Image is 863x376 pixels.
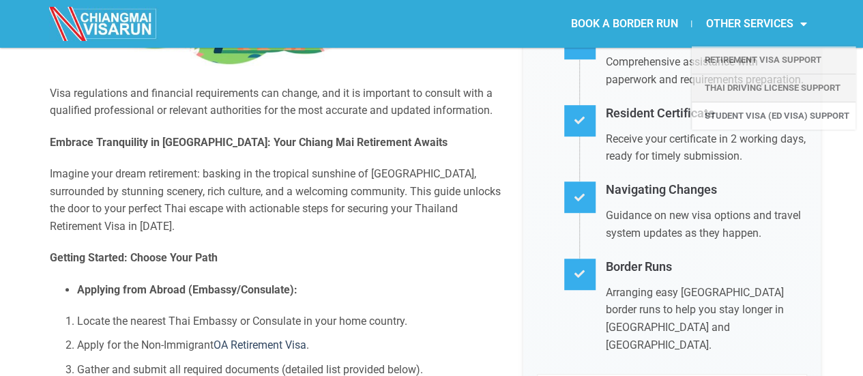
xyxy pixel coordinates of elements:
[606,284,807,353] p: Arranging easy [GEOGRAPHIC_DATA] border runs to help you stay longer in [GEOGRAPHIC_DATA] and [GE...
[50,251,218,264] strong: Getting Started: Choose Your Path
[692,46,855,74] a: Retirement Visa Support
[606,53,807,88] p: Comprehensive assistance with paperwork and requirements preparation.
[50,165,503,235] p: Imagine your dream retirement: basking in the tropical sunshine of [GEOGRAPHIC_DATA], surrounded ...
[557,8,691,40] a: BOOK A BORDER RUN
[692,8,820,40] a: OTHER SERVICES
[606,180,807,200] h4: Navigating Changes
[606,104,807,124] h4: Resident Certificate
[214,338,306,351] a: OA Retirement Visa
[77,336,503,354] li: Apply for the Non-Immigrant .
[692,102,855,130] a: Student Visa (ED Visa) Support
[692,46,855,130] ul: OTHER SERVICES
[50,136,448,149] strong: Embrace Tranquility in [GEOGRAPHIC_DATA]: Your Chiang Mai Retirement Awaits
[606,259,672,274] a: Border Runs
[431,8,820,40] nav: Menu
[606,130,807,165] p: Receive your certificate in 2 working days, ready for timely submission.
[692,74,855,102] a: Thai Driving License Support
[606,207,807,242] p: Guidance on new visa options and travel system updates as they happen.
[77,313,503,330] li: Locate the nearest Thai Embassy or Consulate in your home country.
[77,283,297,296] strong: Applying from Abroad (Embassy/Consulate):
[50,85,503,119] p: Visa regulations and financial requirements can change, and it is important to consult with a qua...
